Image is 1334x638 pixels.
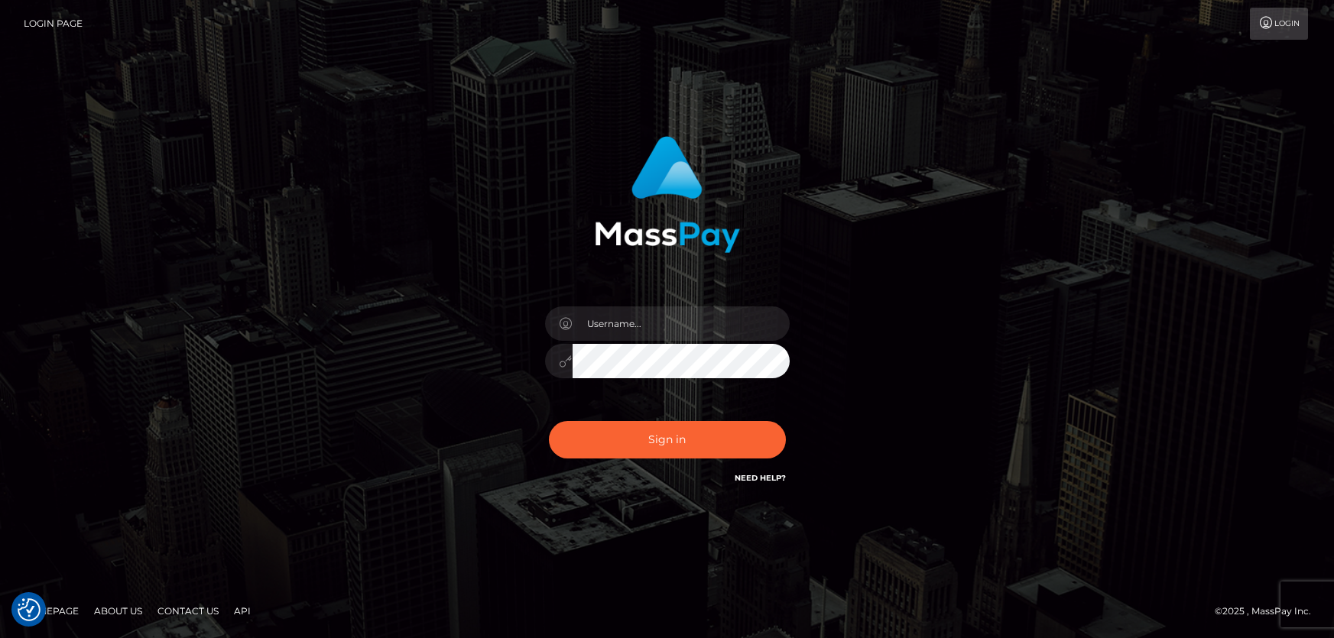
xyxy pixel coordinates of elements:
a: Homepage [17,599,85,623]
a: Contact Us [151,599,225,623]
a: Need Help? [735,473,786,483]
a: About Us [88,599,148,623]
button: Consent Preferences [18,598,41,621]
a: Login [1250,8,1308,40]
button: Sign in [549,421,786,458]
img: MassPay Login [595,136,740,253]
a: Login Page [24,8,83,40]
div: © 2025 , MassPay Inc. [1215,603,1323,620]
a: API [228,599,257,623]
img: Revisit consent button [18,598,41,621]
input: Username... [573,306,790,341]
